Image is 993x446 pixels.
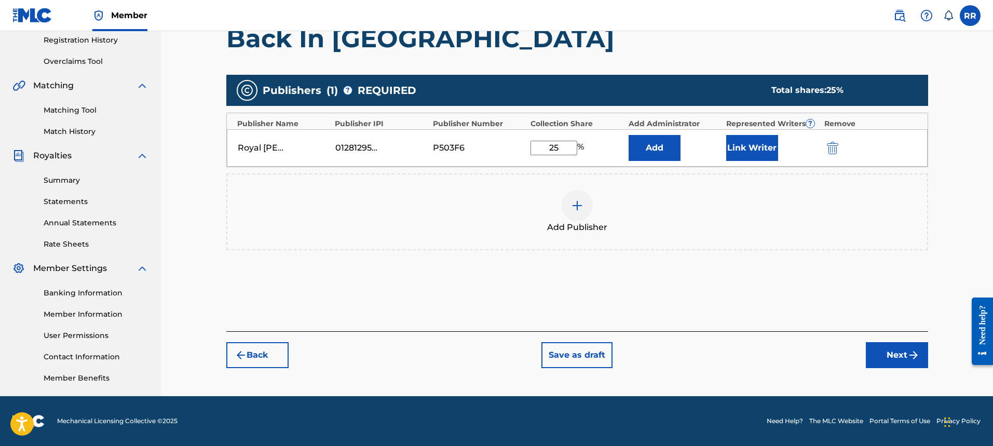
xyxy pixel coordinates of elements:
a: Need Help? [767,416,803,426]
a: Matching Tool [44,105,148,116]
div: Publisher IPI [335,118,428,129]
img: Royalties [12,150,25,162]
span: ? [806,119,814,128]
div: Add Administrator [629,118,722,129]
a: Privacy Policy [936,416,981,426]
a: Summary [44,175,148,186]
div: Remove [824,118,917,129]
a: Contact Information [44,352,148,362]
span: Add Publisher [547,221,607,234]
span: Royalties [33,150,72,162]
img: expand [136,262,148,275]
div: Publisher Number [433,118,526,129]
img: publishers [241,84,253,97]
img: add [571,199,583,212]
div: Drag [944,407,950,438]
button: Add [629,135,681,161]
img: 7ee5dd4eb1f8a8e3ef2f.svg [235,349,247,361]
button: Next [866,342,928,368]
div: Notifications [943,10,954,21]
iframe: Chat Widget [941,396,993,446]
div: Collection Share [530,118,623,129]
img: f7272a7cc735f4ea7f67.svg [907,349,920,361]
img: expand [136,150,148,162]
a: Member Benefits [44,373,148,384]
a: Member Information [44,309,148,320]
a: Banking Information [44,288,148,299]
button: Save as draft [541,342,613,368]
span: % [577,141,587,155]
div: Total shares: [771,84,907,97]
span: ? [344,86,352,94]
img: Matching [12,79,25,92]
button: Back [226,342,289,368]
div: Help [916,5,937,26]
img: search [893,9,906,22]
a: The MLC Website [809,416,863,426]
span: REQUIRED [358,83,416,98]
span: Publishers [263,83,321,98]
div: Represented Writers [726,118,819,129]
span: Mechanical Licensing Collective © 2025 [57,416,178,426]
a: Public Search [889,5,910,26]
img: Member Settings [12,262,25,275]
img: expand [136,79,148,92]
img: help [920,9,933,22]
button: Link Writer [726,135,778,161]
span: 25 % [826,85,844,95]
span: ( 1 ) [327,83,338,98]
div: Publisher Name [237,118,330,129]
h1: Back In [GEOGRAPHIC_DATA] [226,23,928,54]
a: Rate Sheets [44,239,148,250]
a: Match History [44,126,148,137]
span: Member Settings [33,262,107,275]
a: Annual Statements [44,218,148,228]
a: User Permissions [44,330,148,341]
a: Portal Terms of Use [869,416,930,426]
a: Statements [44,196,148,207]
span: Matching [33,79,74,92]
img: Top Rightsholder [92,9,105,22]
img: MLC Logo [12,8,52,23]
img: logo [12,415,45,427]
iframe: Resource Center [964,290,993,373]
a: Registration History [44,35,148,46]
span: Member [111,9,147,21]
a: Overclaims Tool [44,56,148,67]
img: 12a2ab48e56ec057fbd8.svg [827,142,838,154]
div: User Menu [960,5,981,26]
